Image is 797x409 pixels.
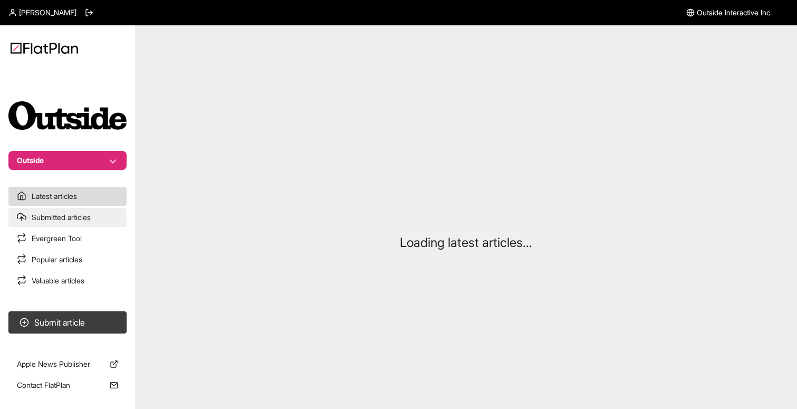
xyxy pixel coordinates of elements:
button: Outside [8,151,127,170]
a: Valuable articles [8,271,127,290]
img: Publication Logo [8,101,127,130]
button: Submit article [8,311,127,334]
img: Logo [11,42,78,54]
a: Apple News Publisher [8,355,127,374]
span: [PERSON_NAME] [19,7,76,18]
a: Contact FlatPlan [8,376,127,395]
a: Popular articles [8,250,127,269]
p: Loading latest articles... [400,234,532,251]
a: Latest articles [8,187,127,206]
a: [PERSON_NAME] [8,7,76,18]
a: Submitted articles [8,208,127,227]
a: Evergreen Tool [8,229,127,248]
span: Outside Interactive Inc. [697,7,772,18]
